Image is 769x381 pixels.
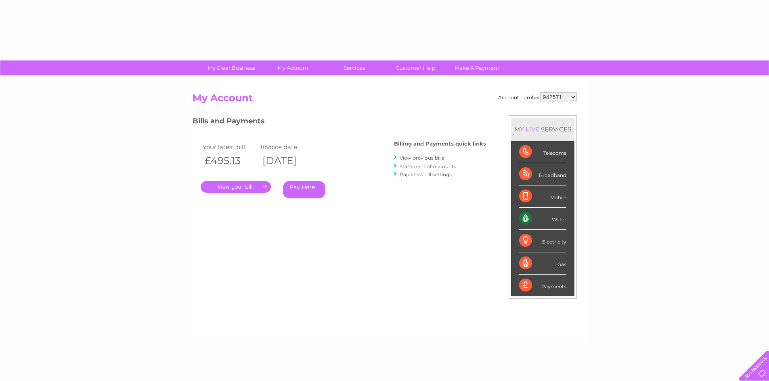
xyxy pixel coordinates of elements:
th: [DATE] [258,152,316,169]
div: MY SERVICES [511,118,574,141]
div: Water [519,208,566,230]
h2: My Account [193,92,577,108]
h4: Billing and Payments quick links [394,141,486,147]
div: Electricity [519,230,566,252]
a: My Clear Business [198,60,265,75]
a: Make A Payment [444,60,510,75]
div: Broadband [519,163,566,185]
div: Telecoms [519,141,566,163]
div: Payments [519,275,566,296]
a: Services [321,60,388,75]
a: Statement of Accounts [400,163,456,169]
a: Customer Help [382,60,449,75]
td: Invoice date [258,142,316,152]
td: Your latest bill [201,142,259,152]
div: Gas [519,252,566,275]
a: View previous bills [400,155,444,161]
a: . [201,181,271,193]
a: My Account [260,60,326,75]
a: Paperless bill settings [400,171,452,177]
h3: Bills and Payments [193,115,486,129]
div: Account number [498,92,577,102]
a: Pay Here [283,181,325,198]
div: Mobile [519,185,566,208]
div: LIVE [524,125,541,133]
th: £495.13 [201,152,259,169]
